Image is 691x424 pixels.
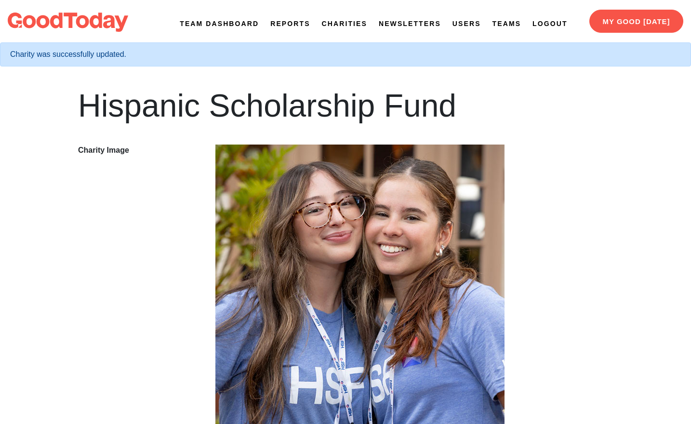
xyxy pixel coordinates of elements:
div: Charity was successfully updated. [10,49,681,60]
a: Logout [532,19,567,29]
a: Reports [270,19,310,29]
a: Newsletters [379,19,441,29]
a: Team Dashboard [180,19,259,29]
a: Teams [492,19,521,29]
h1: Hispanic Scholarship Fund [78,90,613,121]
a: Users [452,19,481,29]
a: Charities [322,19,367,29]
a: My Good [DATE] [589,10,683,33]
img: logo-dark-da6b47b19159aada33782b937e4e11ca563a98e0ec6b0b8896e274de7198bfd4.svg [8,13,128,32]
